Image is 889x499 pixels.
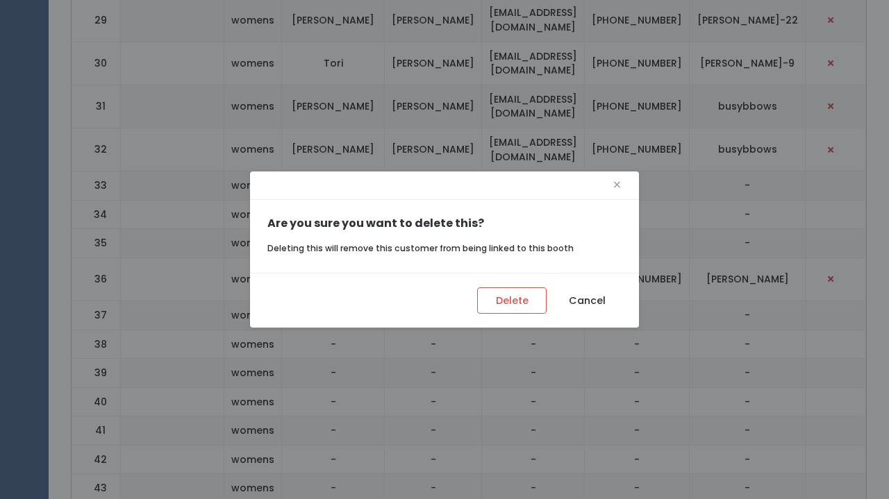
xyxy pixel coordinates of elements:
h5: Are you sure you want to delete this? [267,217,622,230]
button: Close [613,174,622,196]
button: Cancel [552,287,622,314]
span: × [613,174,622,196]
small: Deleting this will remove this customer from being linked to this booth [267,242,574,254]
button: Delete [477,287,547,314]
